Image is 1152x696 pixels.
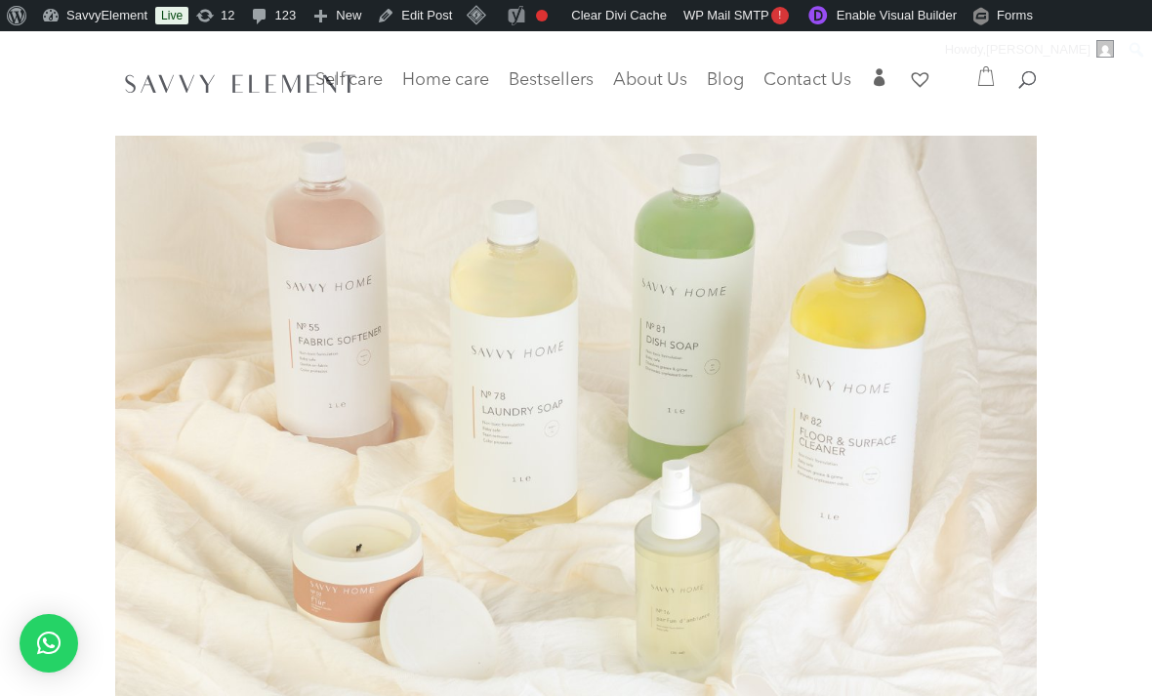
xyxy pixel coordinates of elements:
span: ! [771,7,789,24]
span: Bestsellers [509,71,594,89]
a: About Us [613,73,687,101]
a: Contact Us [763,73,851,101]
img: SavvyElement [119,67,361,99]
a: Howdy, [938,34,1122,65]
span: [PERSON_NAME] [986,42,1090,57]
span: Self care [315,71,383,89]
span: Home care [402,71,489,89]
a: Blog [707,73,744,101]
a:  [871,68,888,101]
span: Blog [707,71,744,89]
span: About Us [613,71,687,89]
a: Self care [315,73,383,112]
a: Bestsellers [509,73,594,101]
a: Live [155,7,188,24]
span: Contact Us [763,71,851,89]
span:  [871,68,888,86]
div: Focus keyphrase not set [536,10,548,21]
a: Home care [402,73,489,112]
